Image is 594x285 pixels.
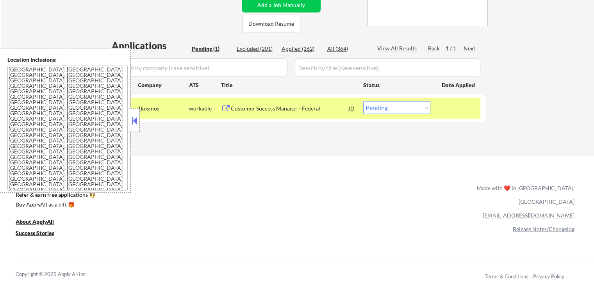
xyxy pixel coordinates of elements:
[533,273,564,280] a: Privacy Policy
[138,105,189,112] div: 1kosmos
[189,105,221,112] div: workable
[474,181,574,208] div: Made with ❤️ in [GEOGRAPHIC_DATA], [GEOGRAPHIC_DATA]
[16,230,54,236] u: Success Stories
[243,15,300,32] button: Download Resume
[464,45,476,52] div: Next
[483,212,574,219] a: [EMAIL_ADDRESS][DOMAIN_NAME]
[377,45,419,52] div: View All Results
[428,45,441,52] div: Back
[221,81,356,89] div: Title
[446,45,464,52] div: 1 / 1
[231,105,349,112] div: Customer Success Manager - Federal
[112,41,189,50] div: Applications
[7,56,128,64] div: Location Inclusions:
[327,45,366,53] div: All (364)
[16,218,54,225] u: About ApplyAll
[189,81,221,89] div: ATS
[16,229,65,239] a: Success Stories
[112,58,287,77] input: Search by company (case sensitive)
[16,202,94,207] div: Buy ApplyAll as a gift 🎁
[237,45,276,53] div: Excluded (201)
[348,101,356,115] div: JD
[16,217,65,227] a: About ApplyAll
[442,81,476,89] div: Date Applied
[138,81,189,89] div: Company
[192,45,231,53] div: Pending (1)
[513,226,574,232] a: Release Notes/Changelog
[16,271,105,278] div: Copyright © 2025 Apply All Inc
[295,58,480,77] input: Search by title (case sensitive)
[363,78,430,92] div: Status
[485,273,528,280] a: Terms & Conditions
[282,45,321,53] div: Applied (162)
[16,192,314,200] a: Refer & earn free applications 👯‍♀️
[16,200,94,210] a: Buy ApplyAll as a gift 🎁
